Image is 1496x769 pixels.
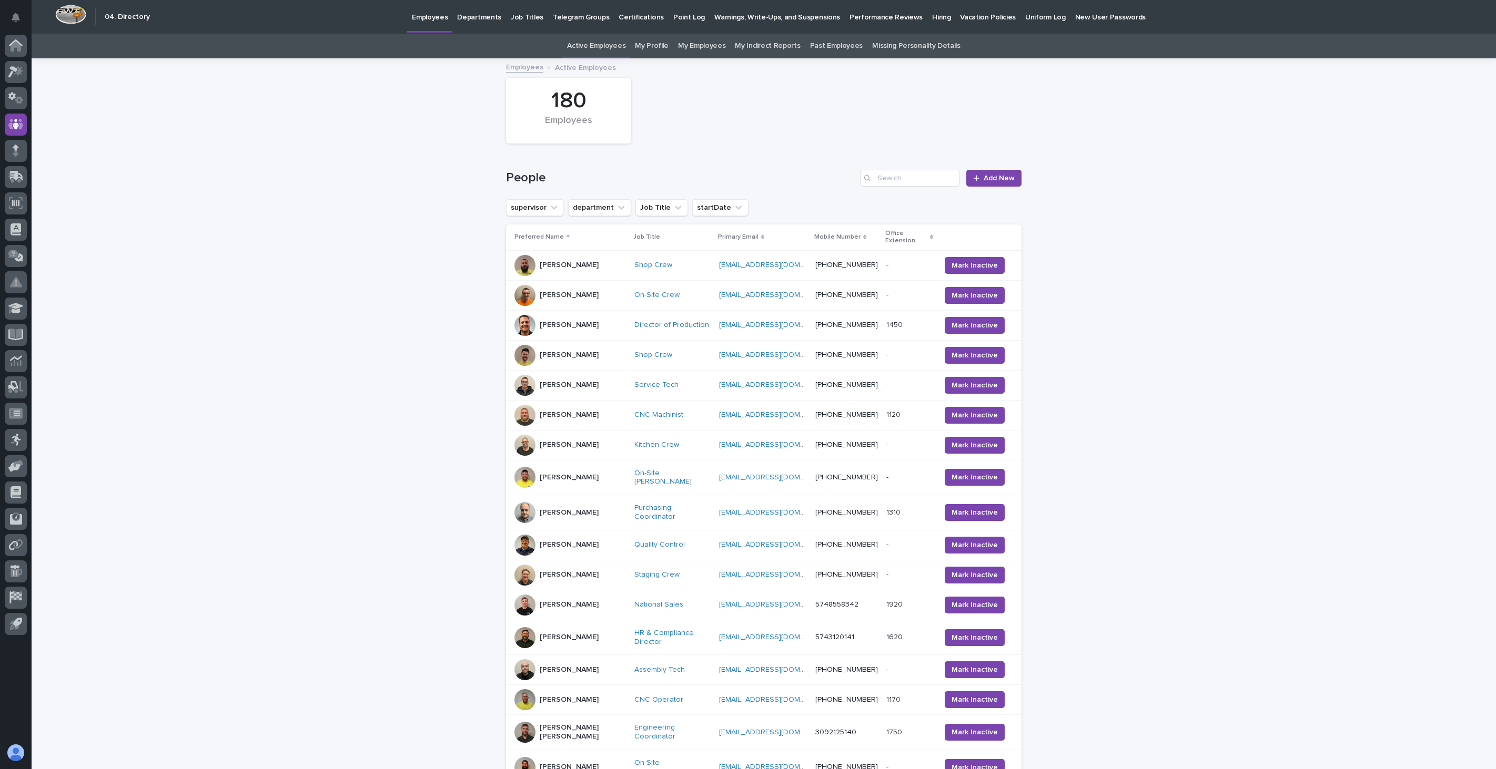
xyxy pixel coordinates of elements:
a: Staging Crew [634,570,680,579]
a: [EMAIL_ADDRESS][DOMAIN_NAME] [719,261,838,269]
a: Add New [966,170,1022,187]
a: [EMAIL_ADDRESS][DOMAIN_NAME] [719,696,838,703]
a: My Indirect Reports [735,34,800,58]
p: [PERSON_NAME] [540,633,599,642]
p: - [886,438,891,449]
p: - [886,378,891,389]
p: 1620 [886,631,905,642]
a: [EMAIL_ADDRESS][DOMAIN_NAME] [719,509,838,516]
a: Missing Personality Details [872,34,961,58]
a: [EMAIL_ADDRESS][DOMAIN_NAME] [719,381,838,388]
a: CNC Machinist [634,411,683,419]
a: [EMAIL_ADDRESS][DOMAIN_NAME] [719,474,838,481]
a: Employees [506,60,543,73]
a: Service Tech [634,381,679,389]
a: [EMAIL_ADDRESS][DOMAIN_NAME] [719,571,838,578]
p: 1750 [886,726,904,737]
tr: [PERSON_NAME]Staging Crew [EMAIL_ADDRESS][DOMAIN_NAME] [PHONE_NUMBER]-- Mark Inactive [506,560,1022,590]
p: Job Title [633,231,660,243]
p: - [886,568,891,579]
p: Preferred Name [514,231,564,243]
button: Notifications [5,6,27,28]
tr: [PERSON_NAME]CNC Operator [EMAIL_ADDRESS][DOMAIN_NAME] [PHONE_NUMBER]11701170 Mark Inactive [506,685,1022,715]
a: Quality Control [634,540,685,549]
div: 180 [524,88,613,114]
button: Mark Inactive [945,661,1005,678]
a: Active Employees [567,34,625,58]
tr: [PERSON_NAME]Purchasing Coordinator [EMAIL_ADDRESS][DOMAIN_NAME] [PHONE_NUMBER]13101310 Mark Inac... [506,495,1022,530]
p: [PERSON_NAME] [540,321,599,330]
a: [PHONE_NUMBER] [815,381,878,388]
p: 1310 [886,506,903,517]
p: [PERSON_NAME] [540,508,599,517]
a: Shop Crew [634,261,672,270]
p: 1450 [886,319,905,330]
button: users-avatar [5,742,27,764]
a: [EMAIL_ADDRESS][DOMAIN_NAME] [719,541,838,548]
button: department [568,199,631,216]
a: [PHONE_NUMBER] [815,509,878,516]
tr: [PERSON_NAME]Kitchen Crew [EMAIL_ADDRESS][DOMAIN_NAME] [PHONE_NUMBER]-- Mark Inactive [506,430,1022,460]
span: Mark Inactive [952,664,998,675]
a: Purchasing Coordinator [634,504,711,521]
p: [PERSON_NAME] [540,411,599,419]
p: [PERSON_NAME] [540,570,599,579]
span: Mark Inactive [952,410,998,421]
a: [EMAIL_ADDRESS][DOMAIN_NAME] [719,351,838,358]
button: Mark Inactive [945,347,1005,364]
tr: [PERSON_NAME]On-Site [PERSON_NAME] [EMAIL_ADDRESS][DOMAIN_NAME] [PHONE_NUMBER]-- Mark Inactive [506,460,1022,495]
span: Mark Inactive [952,320,998,331]
a: [EMAIL_ADDRESS][DOMAIN_NAME] [719,601,838,608]
p: [PERSON_NAME] [540,291,599,300]
a: [PHONE_NUMBER] [815,474,878,481]
span: Mark Inactive [952,440,998,450]
div: Employees [524,115,613,137]
p: 1120 [886,408,903,419]
button: Mark Inactive [945,407,1005,424]
button: Mark Inactive [945,537,1005,553]
span: Mark Inactive [952,507,998,518]
a: [EMAIL_ADDRESS][DOMAIN_NAME] [719,441,838,448]
button: Mark Inactive [945,567,1005,583]
button: Mark Inactive [945,287,1005,304]
a: [EMAIL_ADDRESS][DOMAIN_NAME] [719,291,838,299]
p: Mobile Number [814,231,861,243]
button: Mark Inactive [945,377,1005,394]
a: Engineering Coordinator [634,723,711,741]
a: Assembly Tech [634,665,685,674]
p: - [886,259,891,270]
span: Add New [984,175,1015,182]
span: Mark Inactive [952,290,998,301]
span: Mark Inactive [952,727,998,737]
p: - [886,471,891,482]
img: Workspace Logo [55,5,86,24]
tr: [PERSON_NAME]On-Site Crew [EMAIL_ADDRESS][DOMAIN_NAME] [PHONE_NUMBER]-- Mark Inactive [506,280,1022,310]
button: supervisor [506,199,564,216]
tr: [PERSON_NAME]Service Tech [EMAIL_ADDRESS][DOMAIN_NAME] [PHONE_NUMBER]-- Mark Inactive [506,370,1022,400]
input: Search [860,170,960,187]
p: [PERSON_NAME] [540,540,599,549]
tr: [PERSON_NAME]Director of Production [EMAIL_ADDRESS][DOMAIN_NAME] [PHONE_NUMBER]14501450 Mark Inac... [506,310,1022,340]
a: Director of Production [634,321,709,330]
a: [PHONE_NUMBER] [815,411,878,418]
button: Mark Inactive [945,629,1005,646]
button: Mark Inactive [945,691,1005,708]
a: [EMAIL_ADDRESS][DOMAIN_NAME] [719,729,838,736]
a: [EMAIL_ADDRESS][DOMAIN_NAME] [719,633,838,641]
span: Mark Inactive [952,350,998,361]
a: [PHONE_NUMBER] [815,571,878,578]
tr: [PERSON_NAME]CNC Machinist [EMAIL_ADDRESS][DOMAIN_NAME] [PHONE_NUMBER]11201120 Mark Inactive [506,400,1022,430]
h1: People [506,170,856,186]
tr: [PERSON_NAME]Quality Control [EMAIL_ADDRESS][DOMAIN_NAME] [PHONE_NUMBER]-- Mark Inactive [506,530,1022,560]
h2: 04. Directory [105,13,150,22]
a: [PHONE_NUMBER] [815,441,878,448]
a: [EMAIL_ADDRESS][DOMAIN_NAME] [719,321,838,329]
button: Mark Inactive [945,504,1005,521]
button: Mark Inactive [945,469,1005,486]
p: [PERSON_NAME] [540,351,599,360]
span: Mark Inactive [952,472,998,483]
a: Shop Crew [634,351,672,360]
a: [EMAIL_ADDRESS][DOMAIN_NAME] [719,666,838,673]
a: CNC Operator [634,695,683,704]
